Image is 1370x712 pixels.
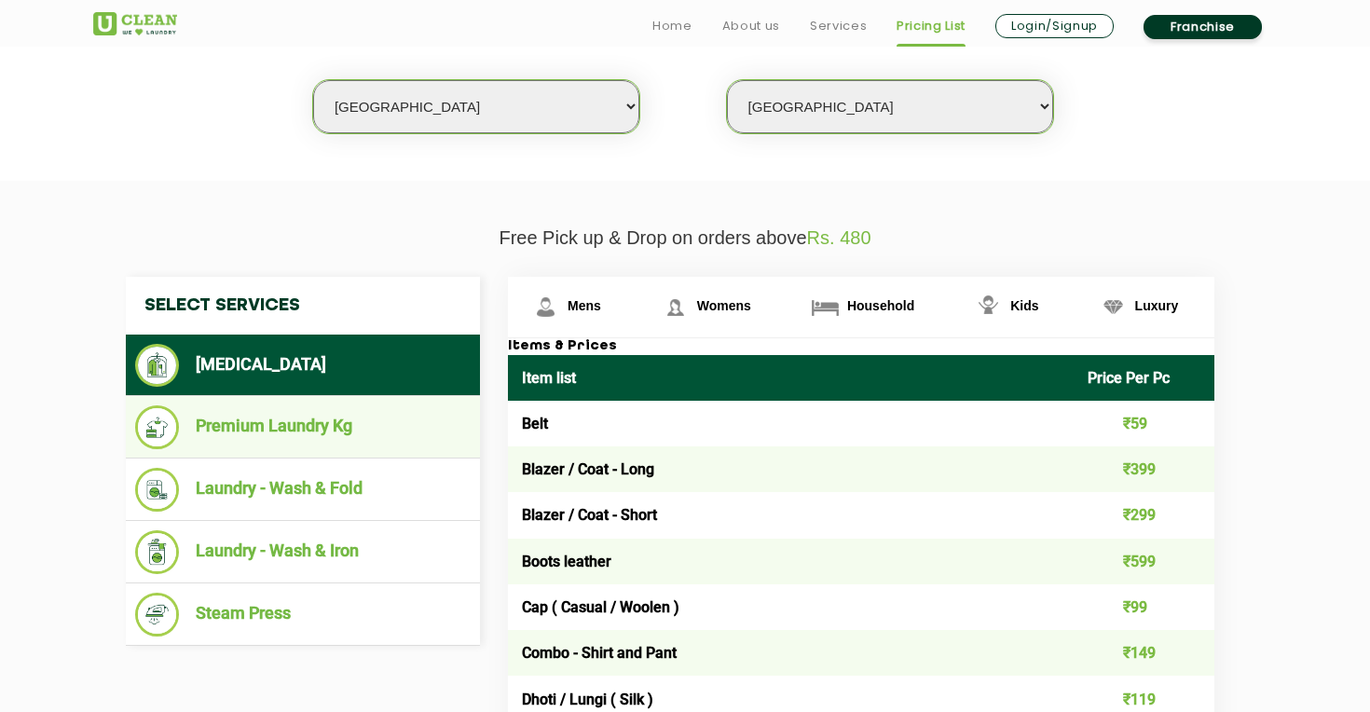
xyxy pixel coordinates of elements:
td: Cap ( Casual / Woolen ) [508,584,1074,630]
img: Kids [972,291,1005,323]
span: Luxury [1135,298,1179,313]
span: Kids [1010,298,1038,313]
td: ₹59 [1074,401,1215,446]
th: Item list [508,355,1074,401]
th: Price Per Pc [1074,355,1215,401]
p: Free Pick up & Drop on orders above [93,227,1277,249]
img: Luxury [1097,291,1130,323]
img: Steam Press [135,593,179,637]
a: Login/Signup [995,14,1114,38]
li: [MEDICAL_DATA] [135,344,471,387]
img: Premium Laundry Kg [135,405,179,449]
td: ₹299 [1074,492,1215,538]
h3: Items & Prices [508,338,1214,355]
a: Pricing List [897,15,966,37]
td: Blazer / Coat - Long [508,446,1074,492]
li: Laundry - Wash & Fold [135,468,471,512]
a: About us [722,15,780,37]
span: Womens [697,298,751,313]
img: UClean Laundry and Dry Cleaning [93,12,177,35]
img: Mens [529,291,562,323]
img: Household [809,291,842,323]
span: Rs. 480 [807,227,871,248]
li: Premium Laundry Kg [135,405,471,449]
td: Combo - Shirt and Pant [508,630,1074,676]
h4: Select Services [126,277,480,335]
img: Laundry - Wash & Iron [135,530,179,574]
td: Belt [508,401,1074,446]
li: Steam Press [135,593,471,637]
img: Laundry - Wash & Fold [135,468,179,512]
img: Dry Cleaning [135,344,179,387]
td: Blazer / Coat - Short [508,492,1074,538]
a: Franchise [1144,15,1262,39]
td: ₹149 [1074,630,1215,676]
a: Home [652,15,692,37]
td: ₹99 [1074,584,1215,630]
span: Mens [568,298,601,313]
img: Womens [659,291,692,323]
td: ₹599 [1074,539,1215,584]
li: Laundry - Wash & Iron [135,530,471,574]
td: ₹399 [1074,446,1215,492]
td: Boots leather [508,539,1074,584]
span: Household [847,298,914,313]
a: Services [810,15,867,37]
